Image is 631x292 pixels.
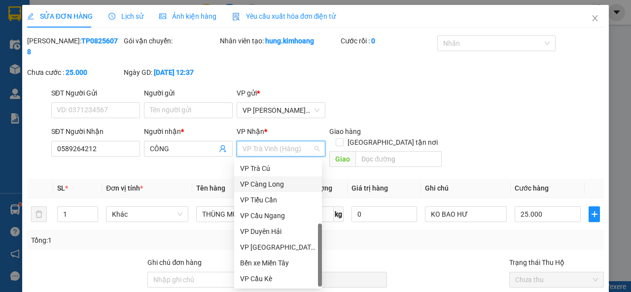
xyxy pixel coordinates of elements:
[243,103,319,118] span: VP Trần Phú (Hàng)
[237,88,325,98] div: VP gửi
[591,14,599,22] span: close
[196,206,278,222] input: VD: Bàn, Ghế
[51,88,140,98] div: SĐT Người Gửi
[147,259,202,266] label: Ghi chú đơn hàng
[421,179,511,198] th: Ghi chú
[234,208,322,224] div: VP Cầu Ngang
[33,5,114,15] strong: BIÊN NHẬN GỬI HÀNG
[108,13,115,20] span: clock-circle
[57,184,65,192] span: SL
[589,210,599,218] span: plus
[581,5,609,32] button: Close
[26,64,71,73] span: NHẬN BXMT
[240,242,316,253] div: VP [GEOGRAPHIC_DATA]
[124,35,218,46] div: Gói vận chuyển:
[159,13,166,20] span: picture
[31,206,47,222] button: delete
[234,224,322,239] div: VP Duyên Hải
[240,179,316,190] div: VP Càng Long
[240,258,316,268] div: Bến xe Miền Tây
[234,255,322,271] div: Bến xe Miền Tây
[31,235,245,246] div: Tổng: 1
[66,68,87,76] b: 25.000
[240,210,316,221] div: VP Cầu Ngang
[154,68,194,76] b: [DATE] 12:37
[124,67,218,78] div: Ngày GD:
[240,195,316,205] div: VP Tiểu Cần
[234,271,322,287] div: VP Cầu Kè
[28,42,96,52] span: VP Trà Vinh (Hàng)
[243,141,319,156] span: VP Trà Vinh (Hàng)
[27,35,122,57] div: [PERSON_NAME]:
[371,37,375,45] b: 0
[234,161,322,176] div: VP Trà Cú
[159,12,216,20] span: Ảnh kiện hàng
[27,12,93,20] span: SỬA ĐƠN HÀNG
[589,206,600,222] button: plus
[341,35,435,46] div: Cước rồi :
[108,12,143,20] span: Lịch sử
[234,239,322,255] div: VP Bình Phú
[27,67,122,78] div: Chưa cước :
[4,19,92,38] span: VP [PERSON_NAME] ([GEOGRAPHIC_DATA]) -
[329,128,361,135] span: Giao hàng
[4,19,144,38] p: GỬI:
[232,12,336,20] span: Yêu cầu xuất hóa đơn điện tử
[240,163,316,174] div: VP Trà Cú
[334,206,344,222] span: kg
[196,184,225,192] span: Tên hàng
[344,137,442,148] span: [GEOGRAPHIC_DATA] tận nơi
[355,151,441,167] input: Dọc đường
[240,273,316,284] div: VP Cầu Kè
[234,176,322,192] div: VP Càng Long
[219,145,227,153] span: user-add
[509,257,604,268] div: Trạng thái Thu Hộ
[51,126,140,137] div: SĐT Người Nhận
[4,53,73,63] span: 0787156878 -
[351,184,388,192] span: Giá trị hàng
[106,184,143,192] span: Đơn vị tính
[265,37,314,45] b: hung.kimhoang
[240,226,316,237] div: VP Duyên Hải
[425,206,507,222] input: Ghi Chú
[515,272,598,287] span: Chưa thu
[232,13,240,21] img: icon
[27,13,34,20] span: edit
[4,42,144,52] p: NHẬN:
[234,192,322,208] div: VP Tiểu Cần
[112,207,182,222] span: Khác
[144,126,233,137] div: Người nhận
[144,88,233,98] div: Người gửi
[515,184,549,192] span: Cước hàng
[329,151,355,167] span: Giao
[220,35,339,46] div: Nhân viên tạo:
[237,128,264,135] span: VP Nhận
[147,272,266,288] input: Ghi chú đơn hàng
[4,64,71,73] span: GIAO:
[53,53,73,63] span: MINH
